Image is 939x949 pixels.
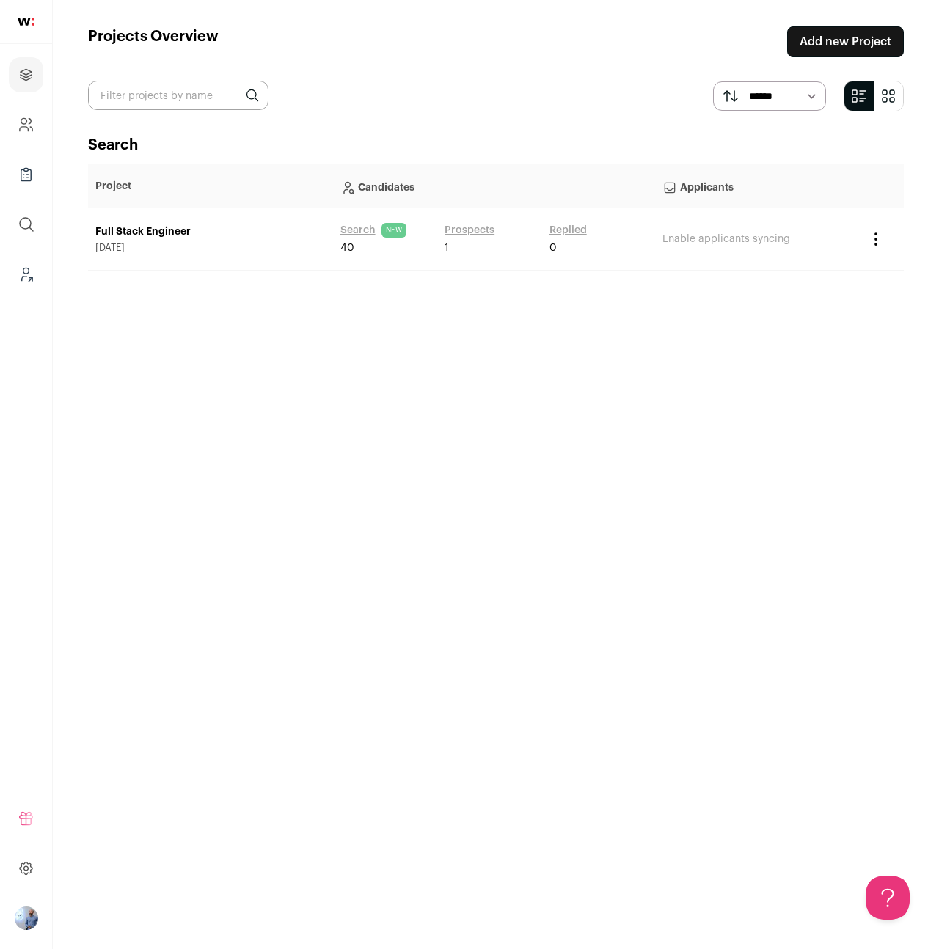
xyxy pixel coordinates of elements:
[662,234,790,244] a: Enable applicants syncing
[88,81,268,110] input: Filter projects by name
[340,172,648,201] p: Candidates
[340,241,354,255] span: 40
[9,157,43,192] a: Company Lists
[9,57,43,92] a: Projects
[549,241,557,255] span: 0
[88,135,904,155] h2: Search
[88,26,219,57] h1: Projects Overview
[15,906,38,930] img: 97332-medium_jpg
[95,179,326,194] p: Project
[340,223,376,238] a: Search
[787,26,904,57] a: Add new Project
[15,906,38,930] button: Open dropdown
[9,107,43,142] a: Company and ATS Settings
[9,257,43,292] a: Leads (Backoffice)
[445,241,449,255] span: 1
[549,223,587,238] a: Replied
[445,223,494,238] a: Prospects
[662,172,852,201] p: Applicants
[18,18,34,26] img: wellfound-shorthand-0d5821cbd27db2630d0214b213865d53afaa358527fdda9d0ea32b1df1b89c2c.svg
[95,242,326,254] span: [DATE]
[381,223,406,238] span: NEW
[866,876,910,920] iframe: Toggle Customer Support
[95,224,326,239] a: Full Stack Engineer
[867,230,885,248] button: Project Actions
